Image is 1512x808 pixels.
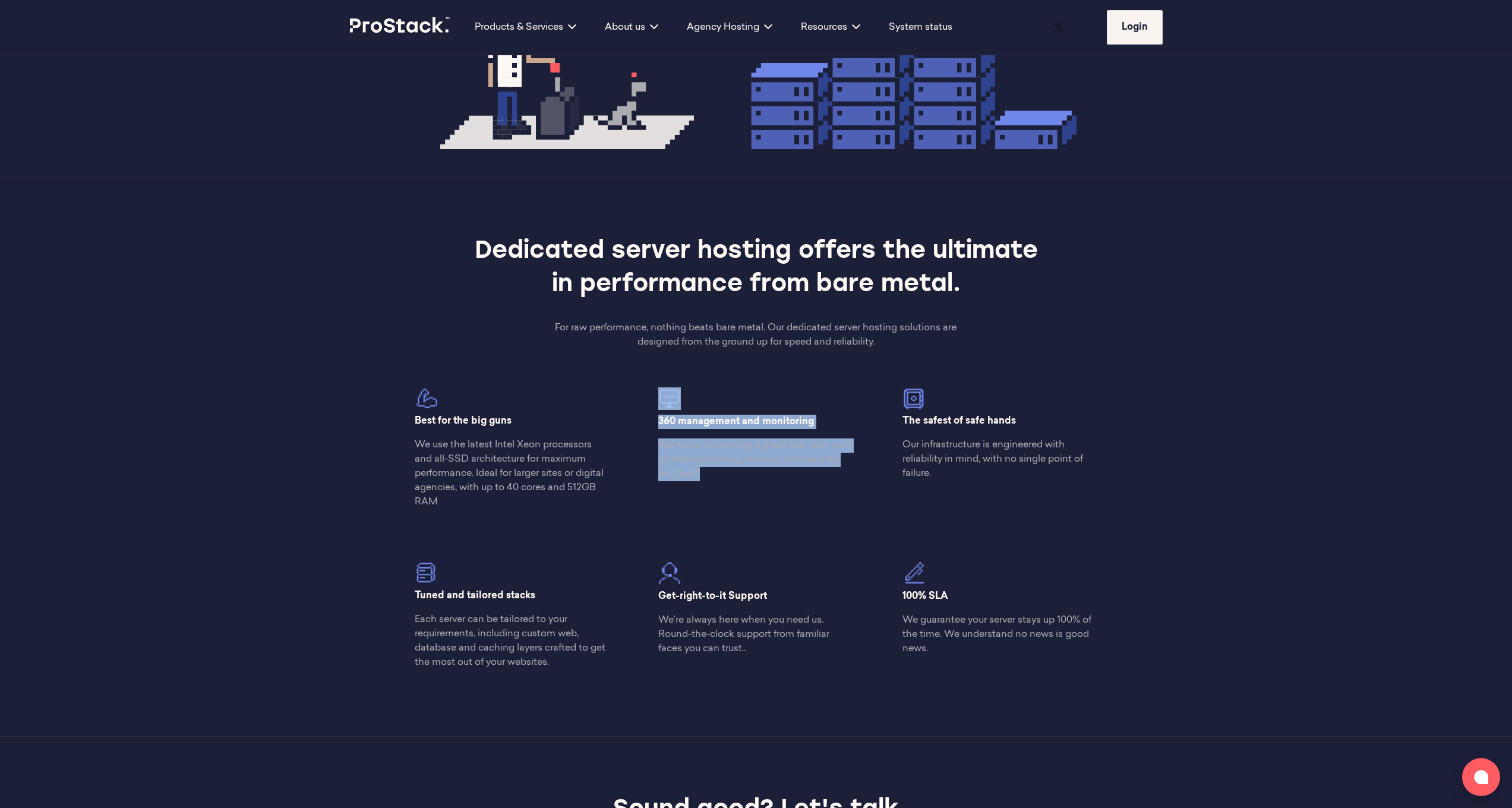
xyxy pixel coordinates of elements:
p: Best for the big guns [415,414,610,428]
p: Each server can be tailored to your requirements, including custom web, database and caching laye... [415,613,610,670]
p: You focus on running a great business, we’ll do the monitoring, backups and security bit. Deal? [658,438,853,481]
p: We guarantee your server stays up 100% of the time. We understand no news is good news. [902,613,1097,656]
img: Human Support icon [658,561,681,584]
div: About us [591,20,673,34]
p: We’re always here when you need us. Round-the-clock support from familiar faces you can trust.. [658,613,853,656]
img: Best for big guns ico [415,387,437,410]
div: Agency Hosting [673,20,787,34]
div: Resources [787,20,875,34]
p: Our infrastructure is engineered with reliability in mind, with no single point of failure. [902,438,1097,481]
h2: Dedicated server hosting offers the ultimate in performance from bare metal. [463,235,1049,302]
p: 100% SLA [902,589,1097,604]
div: Products & Services [460,20,591,34]
img: server stack [415,561,437,584]
p: Get-right-to-it Support [658,589,853,604]
p: For raw performance, nothing beats bare metal. Our dedicated server hosting solutions are designe... [536,321,976,349]
a: Login [1107,10,1163,45]
a: Prostack logo [350,17,451,37]
img: Safe ico [902,387,925,410]
img: 100% SLAs [902,561,925,584]
span: Login [1122,23,1148,32]
p: The safest of safe hands [902,414,1097,428]
p: Tuned and tailored stacks [415,589,610,603]
p: 360 management and monitoring [658,415,853,429]
a: System status [889,20,952,34]
p: We use the latest Intel Xeon processors and all-SSD architecture for maximum performance. Ideal f... [415,438,610,509]
img: full management [658,387,681,410]
button: Open chat window [1462,758,1500,796]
